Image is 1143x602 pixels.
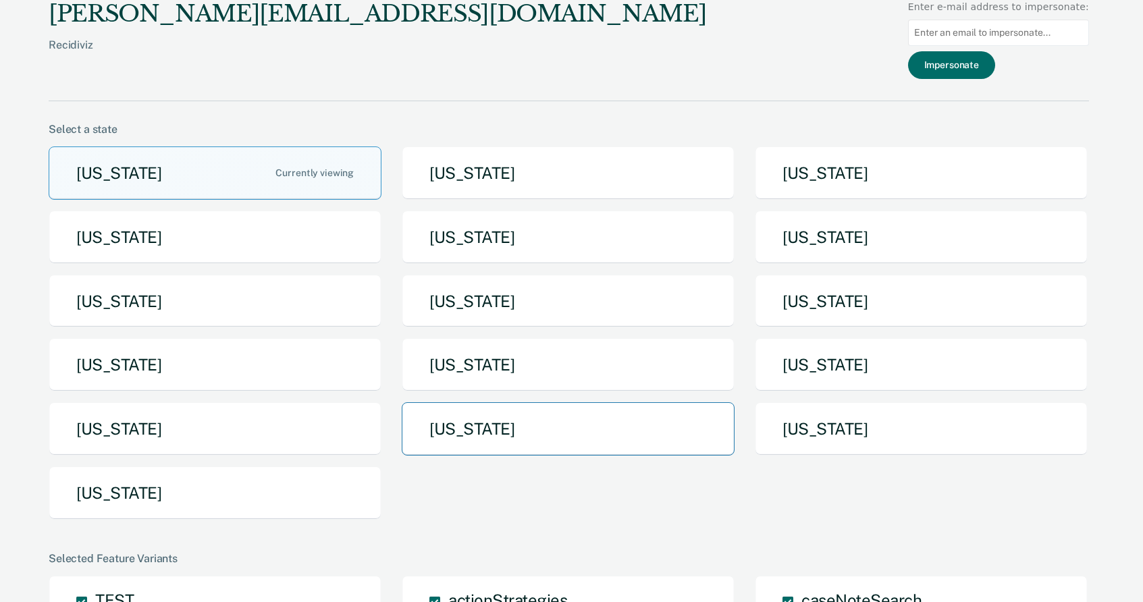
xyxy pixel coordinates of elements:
[755,275,1088,328] button: [US_STATE]
[49,146,381,200] button: [US_STATE]
[402,338,735,391] button: [US_STATE]
[49,552,1089,565] div: Selected Feature Variants
[49,402,381,456] button: [US_STATE]
[402,402,735,456] button: [US_STATE]
[755,338,1088,391] button: [US_STATE]
[908,51,995,79] button: Impersonate
[402,211,735,264] button: [US_STATE]
[49,466,381,520] button: [US_STATE]
[49,38,706,73] div: Recidiviz
[49,338,381,391] button: [US_STATE]
[908,20,1089,46] input: Enter an email to impersonate...
[755,211,1088,264] button: [US_STATE]
[49,211,381,264] button: [US_STATE]
[402,146,735,200] button: [US_STATE]
[49,123,1089,136] div: Select a state
[755,402,1088,456] button: [US_STATE]
[49,275,381,328] button: [US_STATE]
[402,275,735,328] button: [US_STATE]
[755,146,1088,200] button: [US_STATE]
